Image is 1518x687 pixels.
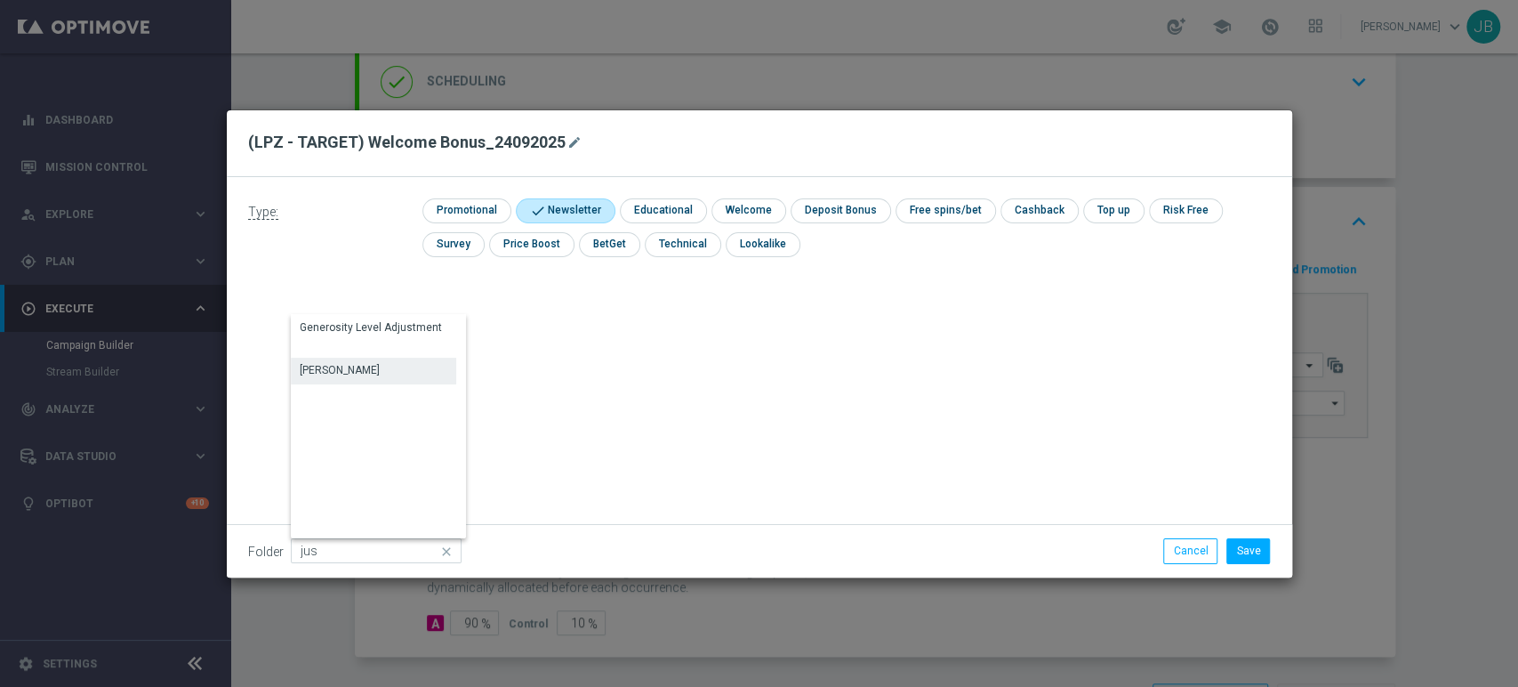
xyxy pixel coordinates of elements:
[1163,538,1217,563] button: Cancel
[291,538,462,563] input: Quick find
[291,358,456,384] div: Press SPACE to select this row.
[248,545,284,560] label: Folder
[291,315,456,358] div: Press SPACE to select this row.
[567,135,582,150] i: mode_edit
[438,539,456,564] i: close
[248,205,278,220] span: Type:
[566,132,588,153] button: mode_edit
[300,362,380,378] div: [PERSON_NAME]
[248,132,566,153] h2: (LPZ - TARGET) Welcome Bonus_24092025
[300,319,442,335] div: Generosity Level Adjustment
[1226,538,1270,563] button: Save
